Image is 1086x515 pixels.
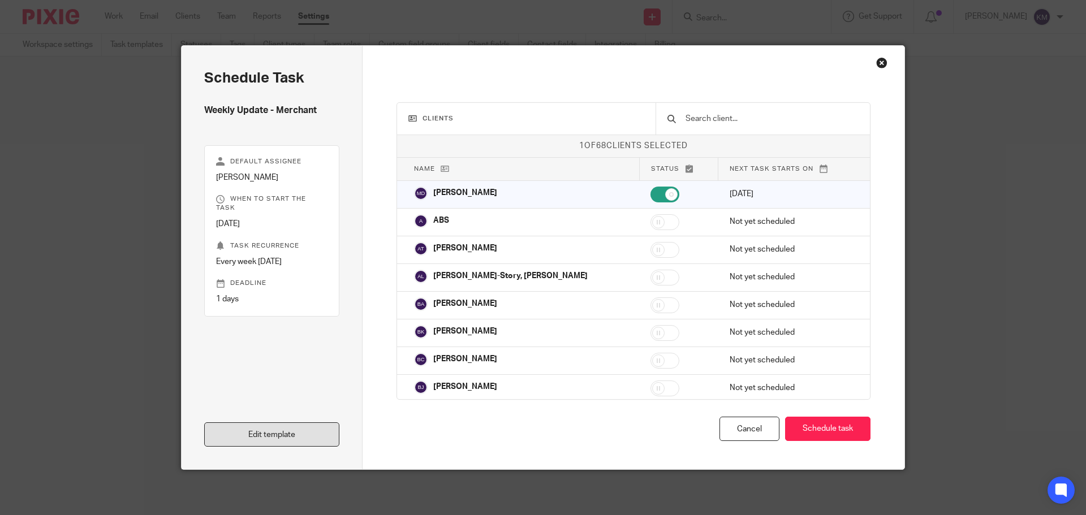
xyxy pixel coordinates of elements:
[719,417,779,441] div: Cancel
[876,57,887,68] div: Close this dialog window
[216,194,327,213] p: When to start the task
[204,68,339,88] h2: Schedule task
[433,353,497,365] p: [PERSON_NAME]
[730,244,853,255] p: Not yet scheduled
[684,112,859,125] input: Search client...
[408,114,645,123] h3: Clients
[216,157,327,166] p: Default assignee
[433,243,497,254] p: [PERSON_NAME]
[414,270,428,283] img: svg%3E
[414,353,428,366] img: svg%3E
[433,326,497,337] p: [PERSON_NAME]
[414,242,428,256] img: svg%3E
[216,256,327,267] p: Every week [DATE]
[433,187,497,198] p: [PERSON_NAME]
[730,299,853,310] p: Not yet scheduled
[414,164,628,174] p: Name
[730,188,853,200] p: [DATE]
[204,422,339,447] a: Edit template
[216,218,327,230] p: [DATE]
[730,271,853,283] p: Not yet scheduled
[204,105,339,116] h4: Weekly Update - Merchant
[433,381,497,392] p: [PERSON_NAME]
[651,164,706,174] p: Status
[414,380,428,394] img: svg%3E
[216,279,327,288] p: Deadline
[216,293,327,305] p: 1 days
[414,297,428,311] img: svg%3E
[730,327,853,338] p: Not yet scheduled
[414,214,428,228] img: svg%3E
[216,241,327,250] p: Task recurrence
[414,187,428,200] img: svg%3E
[596,142,606,150] span: 68
[433,270,588,282] p: [PERSON_NAME]-Story, [PERSON_NAME]
[730,354,853,366] p: Not yet scheduled
[433,298,497,309] p: [PERSON_NAME]
[397,140,870,152] p: of clients selected
[730,382,853,393] p: Not yet scheduled
[730,164,853,174] p: Next task starts on
[433,215,449,226] p: ABS
[579,142,584,150] span: 1
[785,417,870,441] button: Schedule task
[414,325,428,339] img: svg%3E
[216,172,327,183] p: [PERSON_NAME]
[730,216,853,227] p: Not yet scheduled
